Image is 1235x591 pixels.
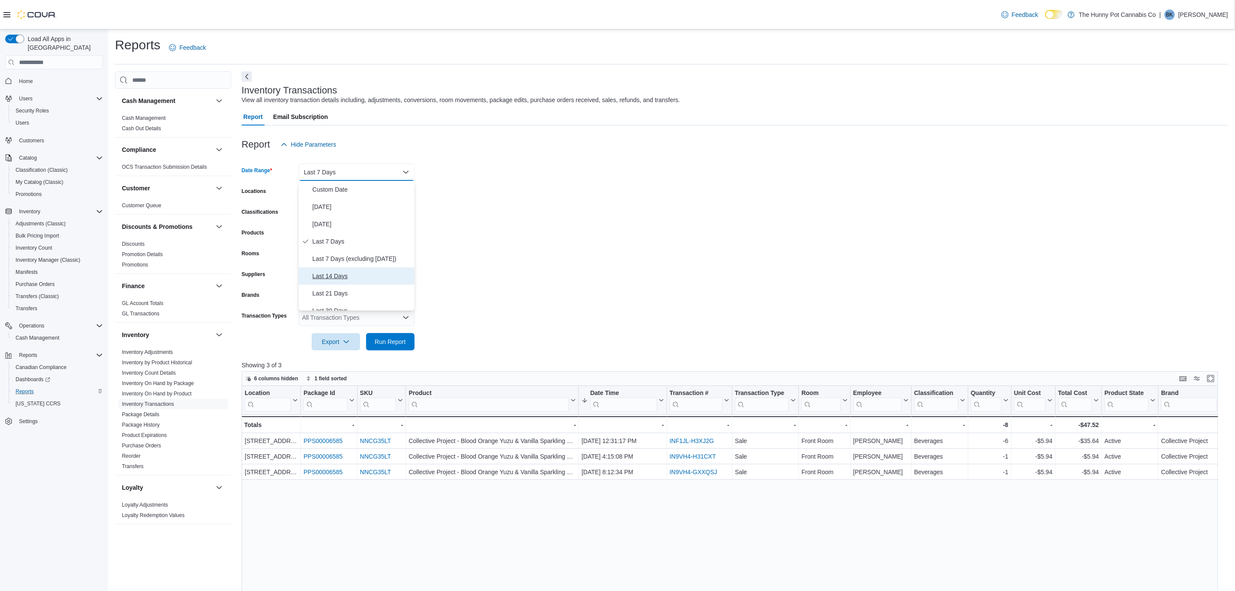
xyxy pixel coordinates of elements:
span: Users [16,93,103,104]
span: Reports [19,352,37,359]
button: Quantity [970,389,1008,411]
div: - [801,420,847,430]
button: Inventory [16,206,44,217]
span: Canadian Compliance [12,362,103,373]
a: NNCG35LT [360,437,391,444]
span: Cash Management [122,115,166,122]
span: Custom Date [313,184,411,195]
a: Inventory Count [12,243,56,253]
a: IN9VH4-GXXQSJ [670,469,717,475]
div: - [408,420,576,430]
a: OCS Transaction Submission Details [122,164,207,170]
button: Product [408,389,576,411]
span: Inventory [16,206,103,217]
button: Next [242,71,252,82]
div: Discounts & Promotions [115,239,231,273]
button: Transaction # [670,389,729,411]
button: Transfers [9,302,106,315]
a: Customers [16,135,48,146]
a: [US_STATE] CCRS [12,398,64,409]
label: Locations [242,188,266,195]
div: Quantity [970,389,1001,398]
div: Date Time [590,389,657,411]
span: Classification (Classic) [12,165,103,175]
p: | [1159,10,1161,20]
div: Package Id [303,389,347,398]
span: BK [1166,10,1173,20]
div: Classification [914,389,958,398]
span: Manifests [16,269,38,276]
a: Users [12,118,32,128]
div: [DATE] 12:31:17 PM [581,436,664,446]
a: PPS00006585 [303,437,342,444]
button: Inventory Count [9,242,106,254]
input: Dark Mode [1045,10,1063,19]
div: Transaction # [670,389,722,398]
label: Transaction Types [242,312,287,319]
button: Finance [214,281,224,291]
a: Inventory Transactions [122,401,174,407]
button: Compliance [214,145,224,155]
span: Inventory Manager (Classic) [12,255,103,265]
span: Bulk Pricing Import [16,232,59,239]
button: Promotions [9,188,106,200]
button: Users [16,93,36,104]
button: Classification [914,389,965,411]
span: Settings [19,418,38,425]
button: Reports [2,349,106,361]
span: [DATE] [313,219,411,229]
span: [DATE] [313,202,411,212]
span: Reports [16,388,34,395]
a: Package History [122,422,160,428]
span: Catalog [16,153,103,163]
div: Unit Cost [1014,389,1045,398]
button: OCM [214,531,224,542]
a: Package Details [122,411,160,418]
span: Home [19,78,33,85]
button: Bulk Pricing Import [9,230,106,242]
span: Canadian Compliance [16,364,67,371]
h3: Compliance [122,145,156,154]
a: Feedback [166,39,209,56]
span: My Catalog (Classic) [16,179,64,186]
a: GL Transactions [122,311,160,317]
div: Brent Kelly [1165,10,1175,20]
span: Customers [16,135,103,146]
button: Enter fullscreen [1206,373,1216,384]
div: Date Time [590,389,657,398]
span: Inventory Transactions [122,401,174,408]
span: Security Roles [12,106,103,116]
span: Cash Out Details [122,125,161,132]
span: Last 7 Days (excluding [DATE]) [313,254,411,264]
span: Export [317,333,355,350]
div: Collective Project - Blood Orange Yuzu & Vanilla Sparkling Juice - 355mL x 10:10 [408,436,576,446]
a: NNCG35LT [360,469,391,475]
span: Inventory by Product Historical [122,359,192,366]
div: Transaction Type [735,389,789,411]
button: 1 field sorted [303,373,351,384]
button: Home [2,74,106,87]
button: Reports [9,385,106,398]
p: Showing 3 of 3 [242,361,1228,369]
span: Manifests [12,267,103,277]
p: The Hunny Pot Cannabis Co [1079,10,1156,20]
h3: Inventory Transactions [242,85,337,96]
button: Operations [16,321,48,331]
div: View all inventory transaction details including, adjustments, conversions, room movements, packa... [242,96,680,105]
button: Package Id [303,389,354,411]
a: Reports [12,386,37,397]
h3: Loyalty [122,483,143,492]
button: Loyalty [122,483,212,492]
span: Users [12,118,103,128]
div: [STREET_ADDRESS][PERSON_NAME] [245,436,298,446]
span: Last 30 Days [313,305,411,316]
div: Classification [914,389,958,411]
span: Promotions [122,261,148,268]
span: Inventory [19,208,40,215]
span: Inventory On Hand by Package [122,380,194,387]
div: Room [801,389,840,398]
a: Dashboards [12,374,54,385]
div: - [735,420,796,430]
div: Product State [1104,389,1149,398]
a: Inventory Adjustments [122,349,173,355]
